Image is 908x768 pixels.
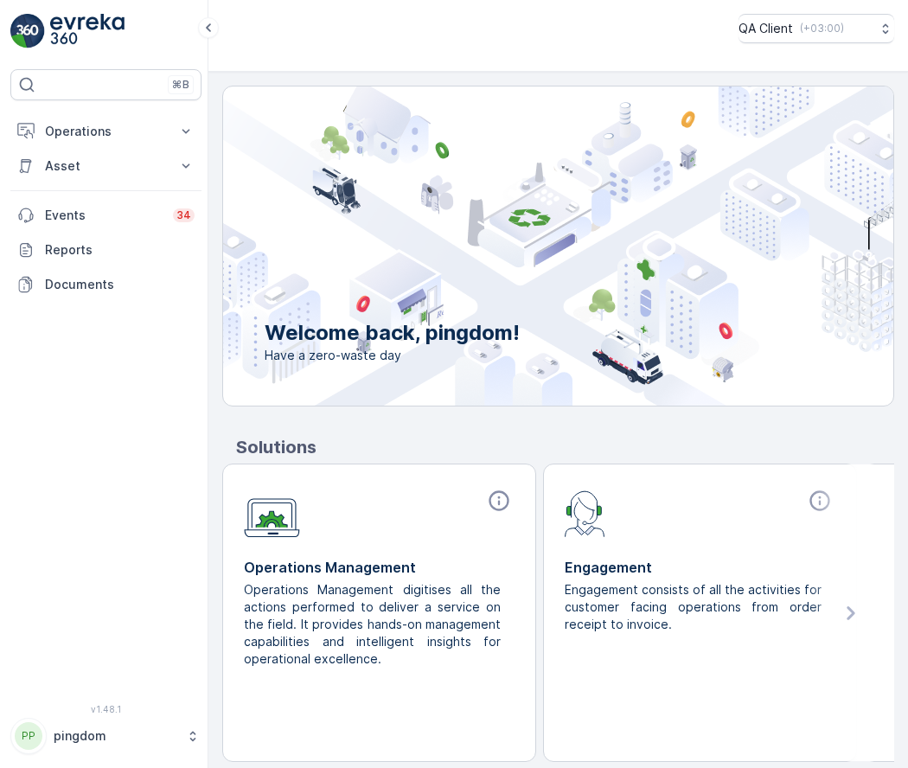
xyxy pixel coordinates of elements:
p: Documents [45,276,195,293]
img: logo_light-DOdMpM7g.png [50,14,125,48]
p: Asset [45,157,167,175]
button: QA Client(+03:00) [739,14,894,43]
a: Reports [10,233,201,267]
a: Documents [10,267,201,302]
p: 34 [176,208,191,222]
p: QA Client [739,20,793,37]
p: Reports [45,241,195,259]
p: Welcome back, pingdom! [265,319,520,347]
p: pingdom [54,727,177,745]
button: Asset [10,149,201,183]
p: Operations Management digitises all the actions performed to deliver a service on the field. It p... [244,581,501,668]
img: module-icon [565,489,605,537]
p: Solutions [236,434,894,460]
button: PPpingdom [10,718,201,754]
p: ( +03:00 ) [800,22,844,35]
p: Engagement [565,557,835,578]
p: ⌘B [172,78,189,92]
img: logo [10,14,45,48]
p: Events [45,207,163,224]
img: module-icon [244,489,300,538]
div: PP [15,722,42,750]
a: Events34 [10,198,201,233]
p: Operations Management [244,557,515,578]
p: Engagement consists of all the activities for customer facing operations from order receipt to in... [565,581,822,633]
p: Operations [45,123,167,140]
button: Operations [10,114,201,149]
img: city illustration [145,86,893,406]
span: Have a zero-waste day [265,347,520,364]
span: v 1.48.1 [10,704,201,714]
